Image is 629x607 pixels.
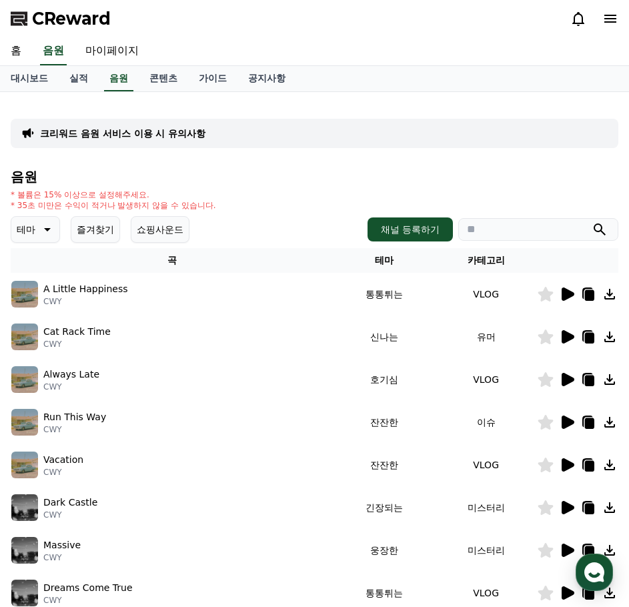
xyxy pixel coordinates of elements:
[11,8,111,29] a: CReward
[188,66,237,91] a: 가이드
[43,581,133,595] p: Dreams Come True
[11,281,38,308] img: music
[43,339,111,350] p: CWY
[131,216,189,243] button: 쇼핑사운드
[43,325,111,339] p: Cat Rack Time
[435,444,537,486] td: VLOG
[43,296,128,307] p: CWY
[11,169,618,184] h4: 음원
[88,423,172,456] a: 대화
[43,467,83,478] p: CWY
[40,37,67,65] a: 음원
[435,529,537,572] td: 미스터리
[43,552,81,563] p: CWY
[43,595,133,606] p: CWY
[435,248,537,273] th: 카테고리
[11,324,38,350] img: music
[334,248,436,273] th: 테마
[42,443,50,454] span: 홈
[11,452,38,478] img: music
[237,66,296,91] a: 공지사항
[43,453,83,467] p: Vacation
[435,486,537,529] td: 미스터리
[4,423,88,456] a: 홈
[334,444,436,486] td: 잔잔한
[11,248,334,273] th: 곡
[11,366,38,393] img: music
[334,529,436,572] td: 웅장한
[368,217,453,241] button: 채널 등록하기
[40,127,205,140] a: 크리워드 음원 서비스 이용 시 유의사항
[43,538,81,552] p: Massive
[43,510,97,520] p: CWY
[139,66,188,91] a: 콘텐츠
[435,401,537,444] td: 이슈
[11,216,60,243] button: 테마
[75,37,149,65] a: 마이페이지
[435,316,537,358] td: 유머
[334,316,436,358] td: 신나는
[435,358,537,401] td: VLOG
[334,486,436,529] td: 긴장되는
[43,382,99,392] p: CWY
[435,273,537,316] td: VLOG
[104,66,133,91] a: 음원
[334,273,436,316] td: 통통튀는
[122,444,138,454] span: 대화
[43,424,106,435] p: CWY
[206,443,222,454] span: 설정
[334,358,436,401] td: 호기심
[11,580,38,606] img: music
[11,537,38,564] img: music
[11,494,38,521] img: music
[172,423,256,456] a: 설정
[334,401,436,444] td: 잔잔한
[11,409,38,436] img: music
[43,282,128,296] p: A Little Happiness
[32,8,111,29] span: CReward
[43,368,99,382] p: Always Late
[71,216,120,243] button: 즐겨찾기
[11,189,216,200] p: * 볼륨은 15% 이상으로 설정해주세요.
[59,66,99,91] a: 실적
[43,410,106,424] p: Run This Way
[43,496,97,510] p: Dark Castle
[17,220,35,239] p: 테마
[11,200,216,211] p: * 35초 미만은 수익이 적거나 발생하지 않을 수 있습니다.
